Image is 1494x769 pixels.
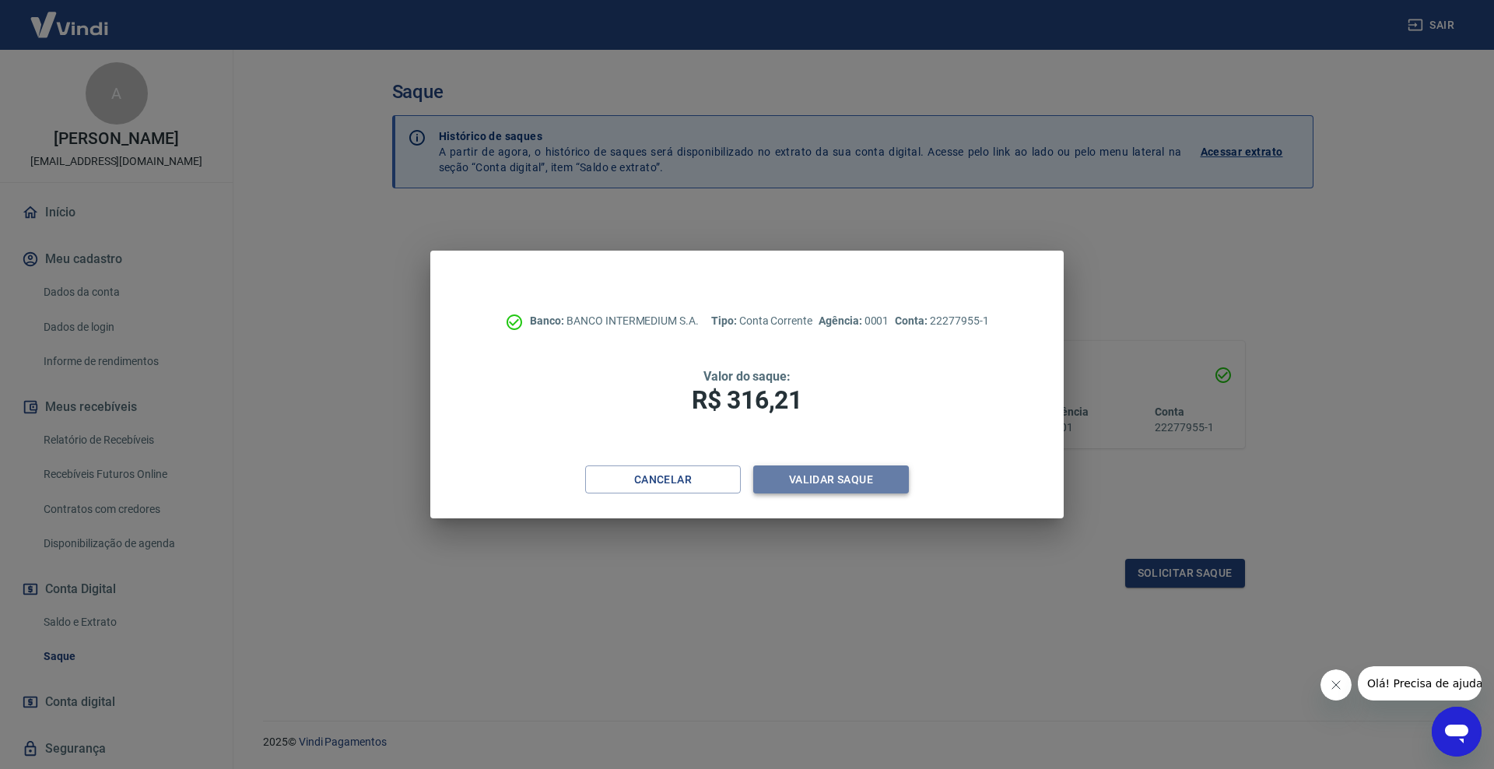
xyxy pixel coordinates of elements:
[530,314,566,327] span: Banco:
[530,313,699,329] p: BANCO INTERMEDIUM S.A.
[1358,666,1482,701] iframe: Message from company
[711,314,739,327] span: Tipo:
[895,314,930,327] span: Conta:
[819,314,864,327] span: Agência:
[1432,707,1482,757] iframe: Button to launch messaging window
[819,313,889,329] p: 0001
[711,313,812,329] p: Conta Corrente
[703,369,791,384] span: Valor do saque:
[692,385,802,415] span: R$ 316,21
[9,11,131,23] span: Olá! Precisa de ajuda?
[895,313,988,329] p: 22277955-1
[753,465,909,494] button: Validar saque
[585,465,741,494] button: Cancelar
[1320,669,1352,701] iframe: Close message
